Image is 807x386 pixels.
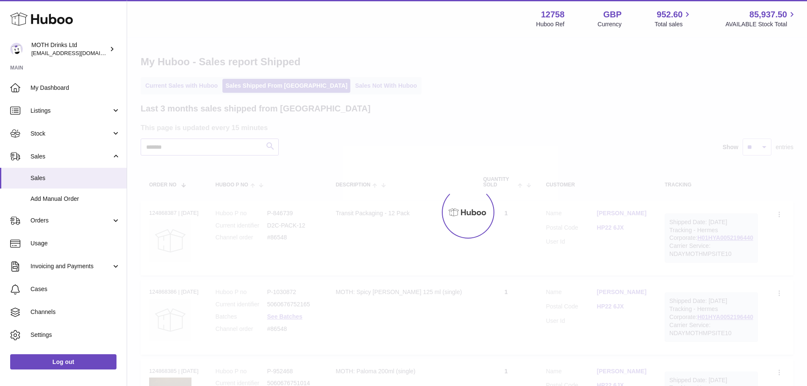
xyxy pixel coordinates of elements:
[10,43,23,56] img: internalAdmin-12758@internal.huboo.com
[31,130,111,138] span: Stock
[749,9,787,20] span: 85,937.50
[657,9,682,20] span: 952.60
[31,153,111,161] span: Sales
[725,9,797,28] a: 85,937.50 AVAILABLE Stock Total
[31,107,111,115] span: Listings
[31,50,125,56] span: [EMAIL_ADDRESS][DOMAIN_NAME]
[31,262,111,270] span: Invoicing and Payments
[654,9,692,28] a: 952.60 Total sales
[31,84,120,92] span: My Dashboard
[31,308,120,316] span: Channels
[31,217,111,225] span: Orders
[31,285,120,293] span: Cases
[10,354,116,369] a: Log out
[654,20,692,28] span: Total sales
[541,9,565,20] strong: 12758
[31,41,108,57] div: MOTH Drinks Ltd
[725,20,797,28] span: AVAILABLE Stock Total
[536,20,565,28] div: Huboo Ref
[31,331,120,339] span: Settings
[31,195,120,203] span: Add Manual Order
[598,20,622,28] div: Currency
[31,174,120,182] span: Sales
[31,239,120,247] span: Usage
[603,9,621,20] strong: GBP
